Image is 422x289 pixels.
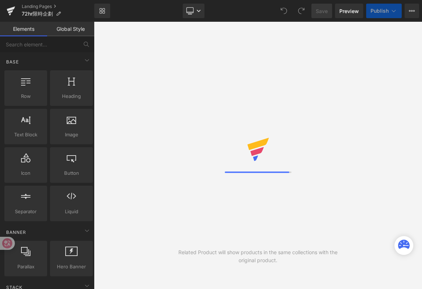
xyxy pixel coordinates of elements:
[335,4,363,18] a: Preview
[7,263,45,271] span: Parallax
[7,169,45,177] span: Icon
[22,11,53,17] span: 72hr限時企劃
[52,169,91,177] span: Button
[7,92,45,100] span: Row
[405,4,419,18] button: More
[7,208,45,215] span: Separator
[7,131,45,139] span: Text Block
[22,4,94,9] a: Landing Pages
[52,92,91,100] span: Heading
[94,4,110,18] a: New Library
[52,131,91,139] span: Image
[52,263,91,271] span: Hero Banner
[316,7,328,15] span: Save
[371,8,389,14] span: Publish
[5,58,20,65] span: Base
[294,4,309,18] button: Redo
[52,208,91,215] span: Liquid
[339,7,359,15] span: Preview
[5,229,27,236] span: Banner
[176,248,340,264] div: Related Product will show products in the same collections with the original product.
[277,4,291,18] button: Undo
[47,22,94,36] a: Global Style
[366,4,402,18] button: Publish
